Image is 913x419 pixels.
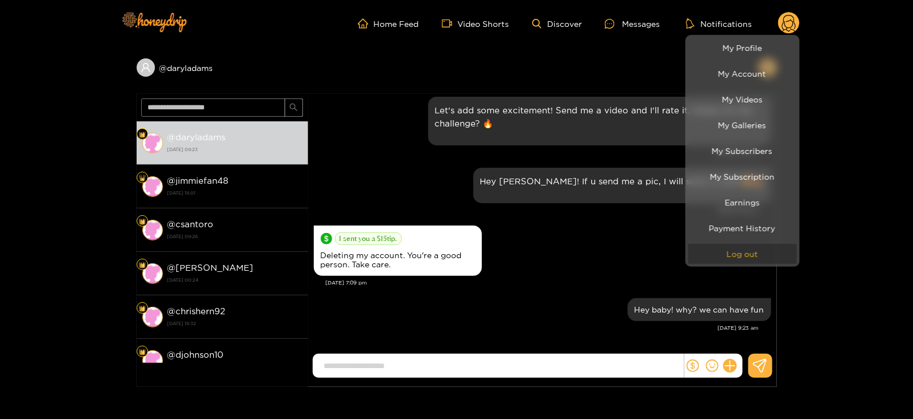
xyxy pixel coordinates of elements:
[688,218,797,238] a: Payment History
[688,244,797,264] button: Log out
[688,141,797,161] a: My Subscribers
[688,192,797,212] a: Earnings
[688,115,797,135] a: My Galleries
[688,38,797,58] a: My Profile
[688,167,797,187] a: My Subscription
[688,64,797,84] a: My Account
[688,89,797,109] a: My Videos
